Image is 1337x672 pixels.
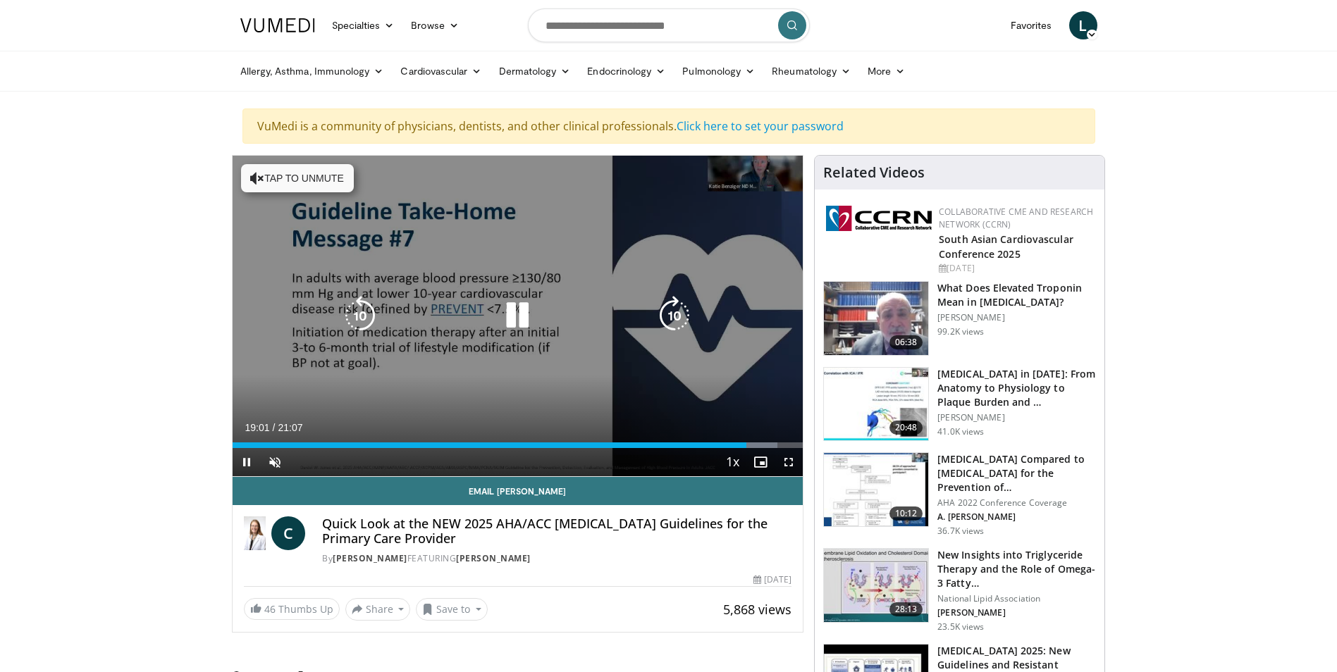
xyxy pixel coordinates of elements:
div: [DATE] [939,262,1093,275]
a: Click here to set your password [677,118,844,134]
span: 10:12 [889,506,923,521]
h3: [MEDICAL_DATA] in [DATE]: From Anatomy to Physiology to Plaque Burden and … [937,367,1096,409]
button: Fullscreen [775,448,803,476]
img: 7c0f9b53-1609-4588-8498-7cac8464d722.150x105_q85_crop-smart_upscale.jpg [824,453,928,526]
img: 823da73b-7a00-425d-bb7f-45c8b03b10c3.150x105_q85_crop-smart_upscale.jpg [824,368,928,441]
a: Allergy, Asthma, Immunology [232,57,393,85]
p: [PERSON_NAME] [937,412,1096,423]
span: / [273,422,276,433]
button: Enable picture-in-picture mode [746,448,775,476]
a: Endocrinology [579,57,674,85]
a: Specialties [324,11,403,39]
h3: New Insights into Triglyceride Therapy and the Role of Omega-3 Fatty… [937,548,1096,590]
p: A. [PERSON_NAME] [937,511,1096,523]
button: Tap to unmute [241,164,354,192]
a: 10:12 [MEDICAL_DATA] Compared to [MEDICAL_DATA] for the Prevention of… AHA 2022 Conference Covera... [823,452,1096,537]
a: 46 Thumbs Up [244,598,340,620]
span: 06:38 [889,335,923,349]
a: More [859,57,913,85]
span: 46 [264,602,276,616]
a: Favorites [1002,11,1061,39]
p: National Lipid Association [937,593,1096,604]
a: Email [PERSON_NAME] [233,477,803,505]
p: 99.2K views [937,326,984,337]
button: Playback Rate [718,448,746,476]
img: VuMedi Logo [240,18,315,32]
input: Search topics, interventions [528,8,810,42]
h3: What Does Elevated Troponin Mean in [MEDICAL_DATA]? [937,281,1096,309]
p: 41.0K views [937,426,984,437]
a: Cardiovascular [392,57,490,85]
div: Progress Bar [233,442,803,448]
button: Save to [416,598,488,621]
a: Rheumatology [763,57,859,85]
video-js: Video Player [233,156,803,477]
h4: Quick Look at the NEW 2025 AHA/ACC [MEDICAL_DATA] Guidelines for the Primary Care Provider [322,516,791,547]
a: C [271,516,305,550]
button: Unmute [261,448,289,476]
a: Collaborative CME and Research Network (CCRN) [939,206,1093,230]
a: 20:48 [MEDICAL_DATA] in [DATE]: From Anatomy to Physiology to Plaque Burden and … [PERSON_NAME] 4... [823,367,1096,442]
button: Pause [233,448,261,476]
a: Dermatology [491,57,579,85]
span: 21:07 [278,422,302,433]
a: 06:38 What Does Elevated Troponin Mean in [MEDICAL_DATA]? [PERSON_NAME] 99.2K views [823,281,1096,356]
span: 28:13 [889,602,923,616]
div: By FEATURING [322,552,791,565]
p: 36.7K views [937,525,984,537]
div: [DATE] [753,573,791,586]
a: [PERSON_NAME] [456,552,531,564]
a: South Asian Cardiovascular Conference 2025 [939,232,1073,261]
p: AHA 2022 Conference Coverage [937,497,1096,509]
a: Pulmonology [674,57,763,85]
img: Dr. Catherine P. Benziger [244,516,266,550]
img: a04ee3ba-8487-4636-b0fb-5e8d268f3737.png.150x105_q85_autocrop_double_scale_upscale_version-0.2.png [826,206,932,231]
a: [PERSON_NAME] [333,552,407,564]
img: 98daf78a-1d22-4ebe-927e-10afe95ffd94.150x105_q85_crop-smart_upscale.jpg [824,282,928,355]
p: [PERSON_NAME] [937,312,1096,323]
div: VuMedi is a community of physicians, dentists, and other clinical professionals. [242,108,1095,144]
p: 23.5K views [937,621,984,633]
span: 5,868 views [723,601,791,618]
h3: [MEDICAL_DATA] Compared to [MEDICAL_DATA] for the Prevention of… [937,452,1096,494]
span: 19:01 [245,422,270,433]
button: Share [345,598,411,621]
a: Browse [402,11,467,39]
a: 28:13 New Insights into Triglyceride Therapy and the Role of Omega-3 Fatty… National Lipid Associ... [823,548,1096,633]
h4: Related Videos [823,164,925,181]
span: 20:48 [889,421,923,435]
img: 45ea033d-f728-4586-a1ce-38957b05c09e.150x105_q85_crop-smart_upscale.jpg [824,549,928,622]
a: L [1069,11,1097,39]
p: [PERSON_NAME] [937,607,1096,618]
